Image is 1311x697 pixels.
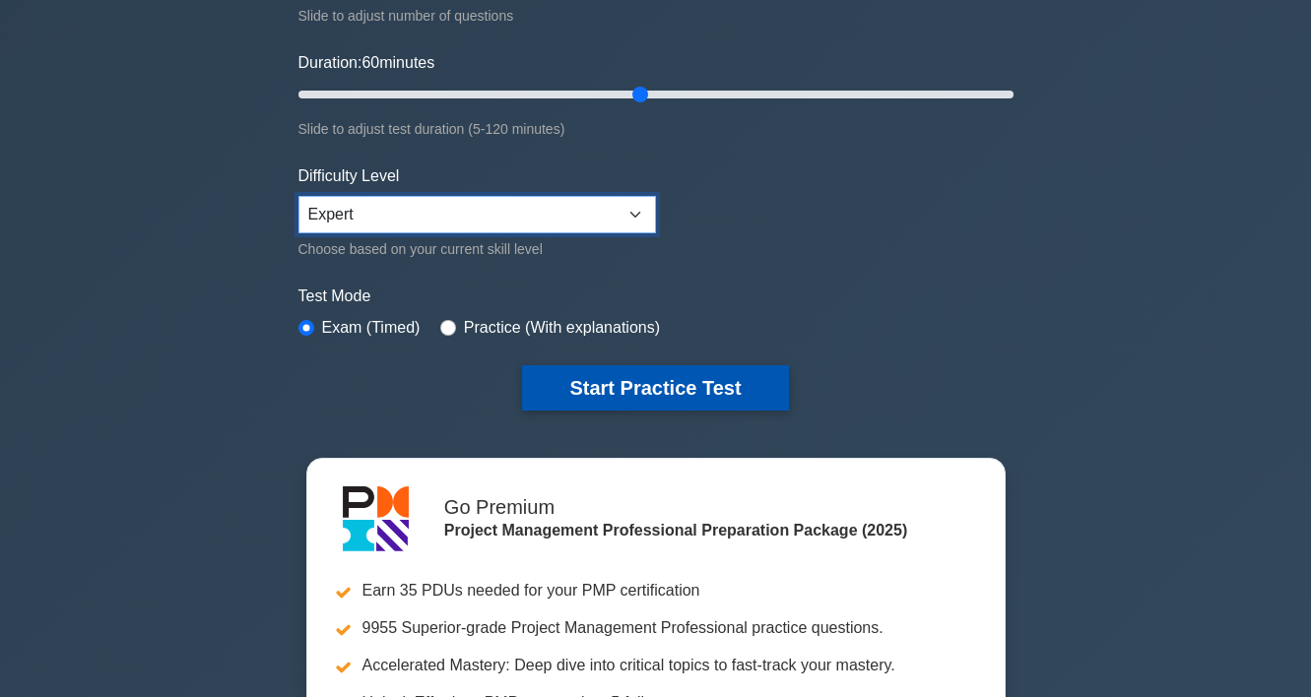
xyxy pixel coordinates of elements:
button: Start Practice Test [522,365,788,411]
span: 60 [361,54,379,71]
div: Slide to adjust number of questions [298,4,1014,28]
label: Test Mode [298,285,1014,308]
label: Difficulty Level [298,164,400,188]
label: Practice (With explanations) [464,316,660,340]
div: Slide to adjust test duration (5-120 minutes) [298,117,1014,141]
div: Choose based on your current skill level [298,237,656,261]
label: Duration: minutes [298,51,435,75]
label: Exam (Timed) [322,316,421,340]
